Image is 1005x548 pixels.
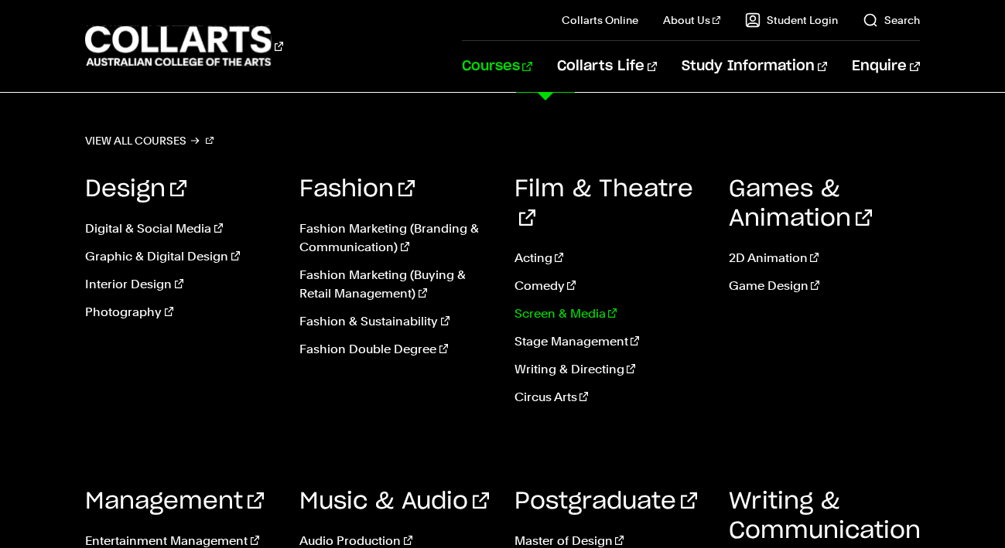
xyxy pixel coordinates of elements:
a: Games & Animation [729,178,872,230]
a: Fashion [299,178,415,201]
a: Enquire [852,41,919,92]
a: Collarts Life [557,41,657,92]
a: Collarts Online [562,12,638,28]
a: Graphic & Digital Design [85,247,276,266]
a: Music & Audio [299,490,489,513]
div: Go to homepage [85,24,283,68]
a: 2D Animation [729,249,920,267]
a: About Us [663,12,720,28]
a: Photography [85,303,276,322]
a: Courses [462,41,532,92]
a: Fashion Marketing (Branding & Communication) [299,220,491,257]
a: Stage Management [514,332,706,351]
a: Digital & Social Media [85,220,276,238]
a: Design [85,178,186,201]
a: Screen & Media [514,305,706,323]
a: Circus Arts [514,388,706,407]
a: Management [85,490,264,513]
a: Film & Theatre [514,178,693,230]
a: Acting [514,249,706,267]
a: Game Design [729,277,920,295]
a: Fashion Marketing (Buying & Retail Management) [299,266,491,303]
a: Writing & Directing [514,360,706,379]
a: Comedy [514,277,706,295]
a: Fashion & Sustainability [299,312,491,331]
a: Interior Design [85,275,276,294]
a: View all courses [85,130,214,151]
a: Study Information [682,41,827,92]
a: Fashion Double Degree [299,340,491,359]
a: Postgraduate [514,490,697,513]
a: Student Login [745,12,838,28]
a: Search [863,12,920,28]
